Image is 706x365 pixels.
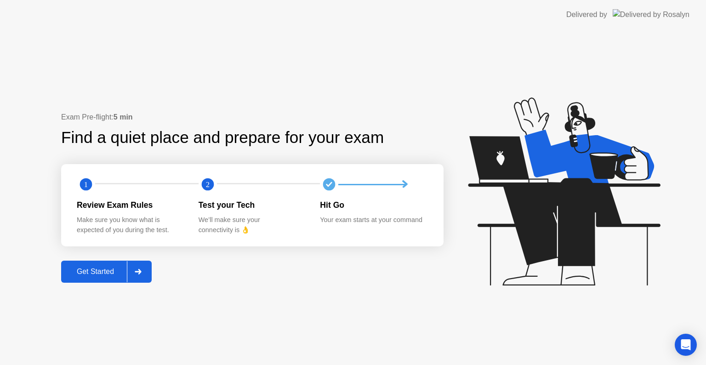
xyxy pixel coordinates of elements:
[566,9,607,20] div: Delivered by
[64,268,127,276] div: Get Started
[199,215,306,235] div: We’ll make sure your connectivity is 👌
[320,199,427,211] div: Hit Go
[613,9,689,20] img: Delivered by Rosalyn
[61,125,385,150] div: Find a quiet place and prepare for your exam
[84,180,88,189] text: 1
[675,334,697,356] div: Open Intercom Messenger
[77,199,184,211] div: Review Exam Rules
[199,199,306,211] div: Test your Tech
[320,215,427,225] div: Your exam starts at your command
[61,112,444,123] div: Exam Pre-flight:
[206,180,210,189] text: 2
[114,113,133,121] b: 5 min
[77,215,184,235] div: Make sure you know what is expected of you during the test.
[61,261,152,283] button: Get Started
